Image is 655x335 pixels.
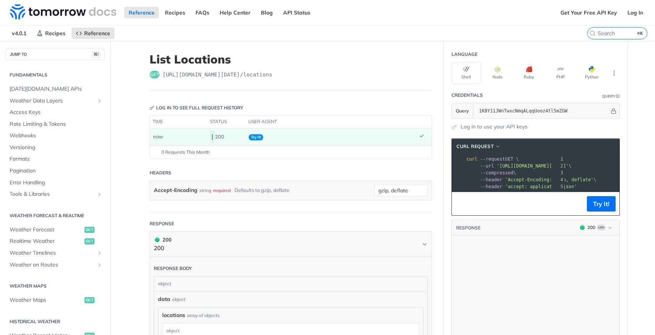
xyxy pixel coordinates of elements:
a: Help Center [215,7,255,18]
img: Tomorrow.io Weather API Docs [10,4,116,20]
a: Reference [124,7,159,18]
span: Weather Forecast [10,226,83,234]
span: \ [466,163,572,169]
span: Query [456,107,469,114]
div: Response [150,220,174,227]
span: Weather Maps [10,296,83,304]
a: Weather on RoutesShow subpages for Weather on Routes [6,259,104,271]
button: Try It! [587,196,616,211]
button: 200200Log [576,224,616,231]
span: Try It! [249,134,263,140]
a: Weather Mapsget [6,294,104,306]
a: Access Keys [6,107,104,118]
h2: Historical Weather [6,318,104,325]
svg: Chevron [422,241,428,247]
a: Log in to use your API keys [461,123,528,131]
span: get [85,297,95,303]
a: Formats [6,153,104,165]
div: Headers [150,169,171,176]
div: array of objects [187,312,220,319]
button: Node [483,62,512,84]
svg: Search [590,30,596,36]
svg: More ellipsis [611,70,618,76]
div: Credentials [451,92,483,99]
span: Weather on Routes [10,261,95,269]
span: 200 [580,225,585,230]
span: get [85,238,95,244]
div: object [154,276,425,291]
h1: List Locations [150,52,432,66]
i: Information [616,94,620,98]
div: Response body [154,265,192,272]
span: Recipes [45,30,65,37]
a: Get Your Free API Key [556,7,621,18]
span: --header [480,184,502,189]
span: Error Handling [10,179,103,187]
span: --header [480,177,502,182]
div: 5 [551,183,564,190]
span: 0 Requests This Month [161,149,210,156]
button: JUMP TO⌘/ [6,49,104,60]
label: Accept-Encoding [154,185,197,196]
button: Ruby [514,62,544,84]
a: Weather TimelinesShow subpages for Weather Timelines [6,247,104,259]
div: 200 [154,236,171,244]
span: ⌘/ [92,51,100,58]
button: Show subpages for Weather on Routes [96,262,103,268]
h2: Weather Maps [6,283,104,289]
span: 'accept: application/json' [505,184,577,189]
div: Query [602,93,615,99]
th: user agent [246,116,416,128]
span: '[URL][DOMAIN_NAME][DATE]' [497,163,569,169]
th: time [150,116,207,128]
span: Versioning [10,144,103,151]
span: Rate Limiting & Tokens [10,120,103,128]
div: 4 [551,176,564,183]
a: Blog [257,7,277,18]
span: --request [480,156,505,162]
a: Recipes [161,7,189,18]
button: Show subpages for Tools & Libraries [96,191,103,197]
div: Language [451,51,477,58]
input: apikey [475,103,609,119]
span: Weather Data Layers [10,97,95,105]
span: now [153,133,163,140]
div: 3 [551,169,564,176]
span: v4.0.1 [8,28,31,39]
a: Log In [623,7,647,18]
button: 200 200200 [154,236,428,253]
span: Webhooks [10,132,103,140]
span: 'Accept-Encoding: gzip, deflate' [505,177,593,182]
a: Recipes [33,28,70,39]
a: API Status [279,7,314,18]
button: PHP [546,62,575,84]
button: Show subpages for Weather Data Layers [96,98,103,104]
span: Tools & Libraries [10,190,95,198]
a: Rate Limiting & Tokens [6,119,104,130]
a: FAQs [191,7,213,18]
svg: Key [150,106,154,110]
a: Weather Data LayersShow subpages for Weather Data Layers [6,95,104,107]
div: string [199,185,211,196]
button: Show subpages for Weather Timelines [96,250,103,256]
span: Log [597,224,606,231]
div: object [172,296,185,303]
p: 200 [154,244,171,253]
button: cURL Request [454,143,503,150]
a: [DATE][DOMAIN_NAME] APIs [6,83,104,95]
span: Pagination [10,167,103,175]
span: --compressed [480,170,513,176]
span: Reference [84,30,110,37]
span: [DATE][DOMAIN_NAME] APIs [10,85,103,93]
span: --url [480,163,494,169]
span: curl [466,156,477,162]
div: required [213,185,231,196]
span: get [150,71,160,78]
a: Pagination [6,165,104,177]
a: Reference [72,28,114,39]
span: 200 [155,237,160,242]
div: Log in to see full request history [150,104,243,111]
h2: Weather Forecast & realtime [6,212,104,219]
a: Versioning [6,142,104,153]
span: locations [162,311,185,319]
